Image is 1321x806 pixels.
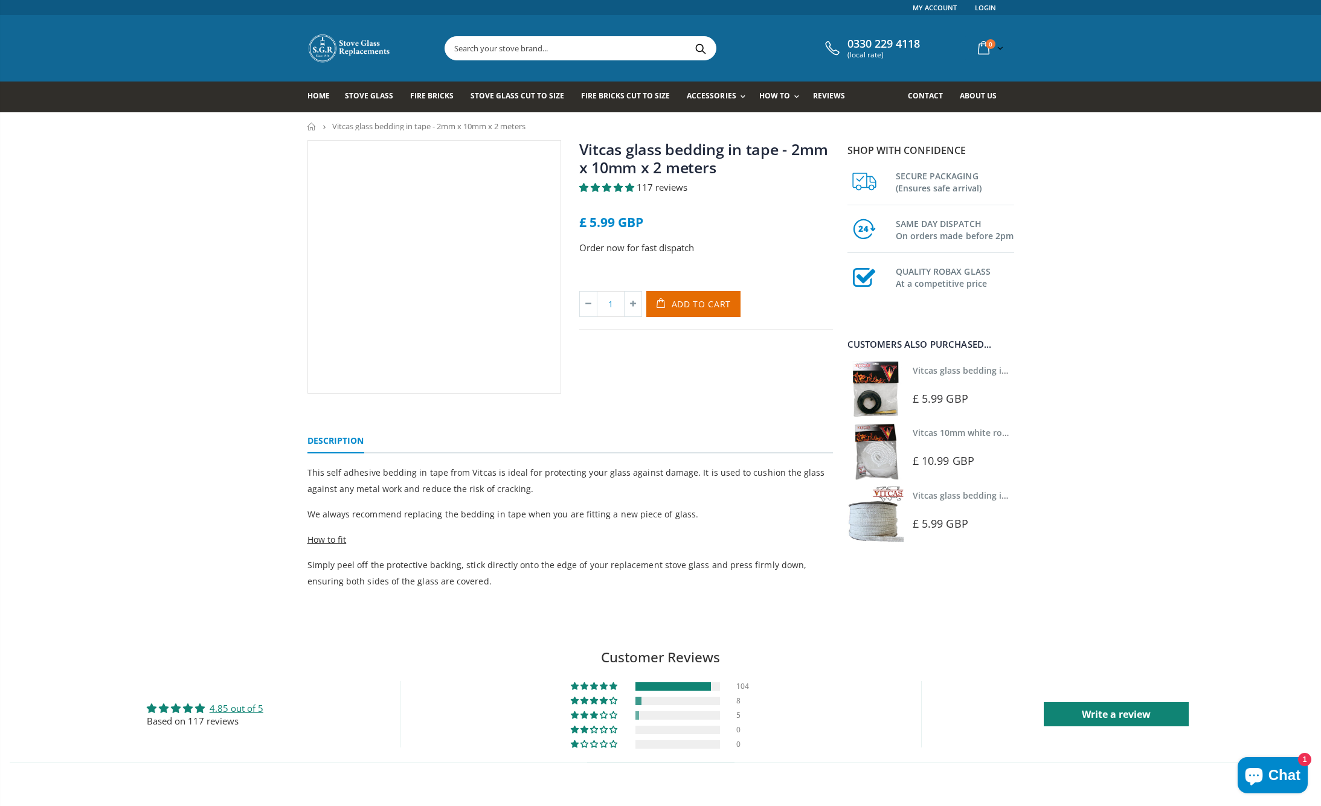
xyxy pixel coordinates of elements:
a: 4.85 out of 5 [210,702,263,714]
span: 0330 229 4118 [847,37,920,51]
span: £ 5.99 GBP [913,516,968,531]
span: Fire Bricks [410,91,454,101]
img: Vitcas white rope, glue and gloves kit 10mm [847,423,904,479]
h3: SAME DAY DISPATCH On orders made before 2pm [896,216,1014,242]
inbox-online-store-chat: Shopify online store chat [1234,757,1311,796]
span: £ 5.99 GBP [913,391,968,406]
span: Stove Glass [345,91,393,101]
div: Based on 117 reviews [147,715,263,728]
h3: SECURE PACKAGING (Ensures safe arrival) [896,168,1014,194]
a: Fire Bricks [410,82,463,112]
span: How to fit [307,534,347,545]
a: Home [307,82,339,112]
button: Add to Cart [646,291,741,317]
span: £ 5.99 GBP [579,214,643,231]
div: Average rating is 4.85 stars [147,702,263,715]
span: 0 [986,39,995,49]
a: Reviews [813,82,854,112]
div: 5 [736,711,751,720]
a: Vitcas glass bedding in tape - 2mm x 10mm x 2 meters [579,139,829,178]
span: 117 reviews [637,181,687,193]
span: Add to Cart [672,298,731,310]
a: 0330 229 4118 (local rate) [822,37,920,59]
img: Stove Glass Replacement [307,33,392,63]
a: Write a review [1044,702,1189,726]
p: This self adhesive bedding in tape from Vitcas is ideal for protecting your glass against damage.... [307,464,833,497]
span: Vitcas glass bedding in tape - 2mm x 10mm x 2 meters [332,121,526,132]
div: 104 [736,682,751,691]
input: Search your stove brand... [445,37,851,60]
a: Description [307,429,364,453]
img: Vitcas stove glass bedding in tape [847,486,904,542]
span: Fire Bricks Cut To Size [581,91,670,101]
p: Simply peel off the protective backing, stick directly onto the edge of your replacement stove gl... [307,557,833,589]
a: Home [307,123,317,130]
span: (local rate) [847,51,920,59]
span: About us [960,91,997,101]
div: 4% (5) reviews with 3 star rating [571,711,619,720]
span: 4.85 stars [579,181,637,193]
a: Vitcas glass bedding in tape - 2mm x 10mm x 2 meters [913,365,1138,376]
a: How To [759,82,805,112]
img: Vitcas stove glass bedding in tape [847,361,904,417]
a: Fire Bricks Cut To Size [581,82,679,112]
p: Shop with confidence [847,143,1014,158]
span: Contact [908,91,943,101]
span: How To [759,91,790,101]
span: Stove Glass Cut To Size [471,91,564,101]
a: Vitcas 10mm white rope kit - includes rope seal and glue! [913,427,1149,438]
div: 89% (104) reviews with 5 star rating [571,682,619,691]
h2: Customer Reviews [10,648,1311,667]
a: Stove Glass Cut To Size [471,82,573,112]
span: Accessories [687,91,736,101]
a: Accessories [687,82,751,112]
span: Reviews [813,91,845,101]
span: Home [307,91,330,101]
a: Stove Glass [345,82,402,112]
p: Order now for fast dispatch [579,241,833,255]
p: We always recommend replacing the bedding in tape when you are fitting a new piece of glass. [307,506,833,522]
span: £ 10.99 GBP [913,453,974,468]
a: Vitcas glass bedding in tape - 2mm x 15mm x 2 meters (White) [913,490,1169,501]
a: About us [960,82,1006,112]
button: Search [687,37,715,60]
a: 0 [973,36,1006,60]
a: Contact [908,82,952,112]
div: 8 [736,697,751,705]
div: 7% (8) reviews with 4 star rating [571,697,619,705]
h3: QUALITY ROBAX GLASS At a competitive price [896,263,1014,290]
div: Customers also purchased... [847,340,1014,349]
